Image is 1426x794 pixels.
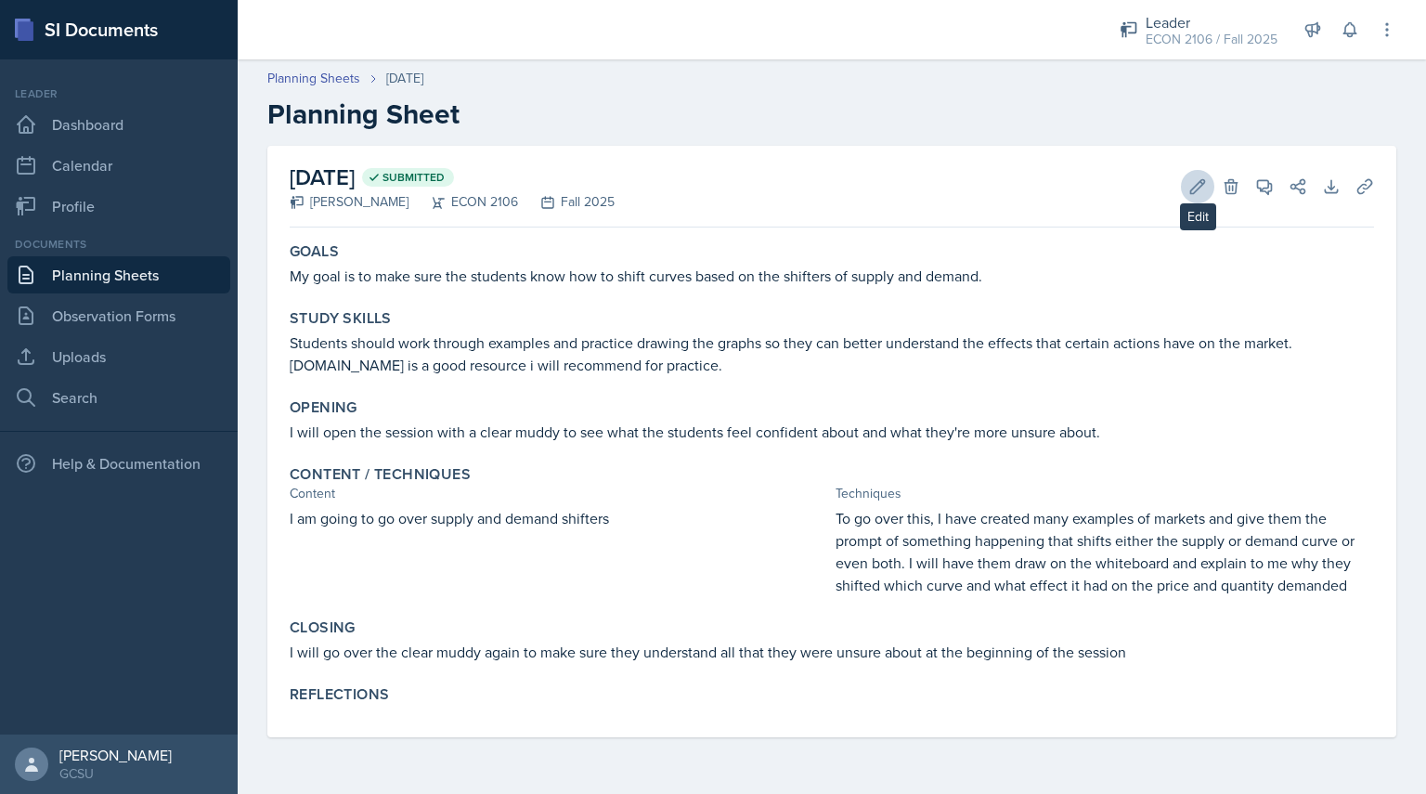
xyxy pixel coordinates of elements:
button: Edit [1181,170,1214,203]
p: My goal is to make sure the students know how to shift curves based on the shifters of supply and... [290,265,1374,287]
div: Fall 2025 [518,192,615,212]
label: Study Skills [290,309,392,328]
p: Students should work through examples and practice drawing the graphs so they can better understa... [290,332,1374,376]
label: Reflections [290,685,389,704]
p: I am going to go over supply and demand shifters [290,507,828,529]
a: Planning Sheets [7,256,230,293]
div: Leader [7,85,230,102]
div: [PERSON_NAME] [290,192,408,212]
div: Content [290,484,828,503]
div: ECON 2106 / Fall 2025 [1146,30,1277,49]
a: Uploads [7,338,230,375]
a: Profile [7,188,230,225]
div: GCSU [59,764,172,783]
div: Leader [1146,11,1277,33]
a: Planning Sheets [267,69,360,88]
div: Techniques [836,484,1374,503]
p: I will open the session with a clear muddy to see what the students feel confident about and what... [290,421,1374,443]
label: Opening [290,398,357,417]
h2: Planning Sheet [267,98,1396,131]
label: Closing [290,618,356,637]
div: Documents [7,236,230,253]
div: [DATE] [386,69,423,88]
div: Help & Documentation [7,445,230,482]
p: To go over this, I have created many examples of markets and give them the prompt of something ha... [836,507,1374,596]
label: Goals [290,242,339,261]
p: I will go over the clear muddy again to make sure they understand all that they were unsure about... [290,641,1374,663]
label: Content / Techniques [290,465,471,484]
a: Calendar [7,147,230,184]
a: Dashboard [7,106,230,143]
a: Observation Forms [7,297,230,334]
div: [PERSON_NAME] [59,746,172,764]
div: ECON 2106 [408,192,518,212]
a: Search [7,379,230,416]
span: Submitted [382,170,445,185]
h2: [DATE] [290,161,615,194]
